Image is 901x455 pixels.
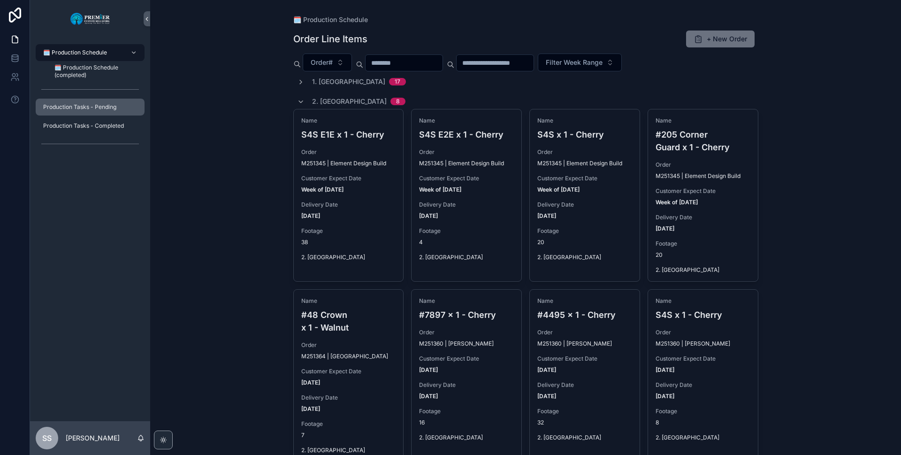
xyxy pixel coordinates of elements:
[537,148,632,156] span: Order
[656,408,750,415] span: Footage
[301,447,396,454] span: 2. [GEOGRAPHIC_DATA]
[419,297,514,305] span: Name
[36,44,145,61] a: 🗓️ Production Schedule
[43,49,107,56] span: 🗓️ Production Schedule
[419,128,514,141] h4: S4S E2E x 1 - Cherry
[70,11,111,26] img: App logo
[301,239,396,246] span: 38
[396,98,400,105] div: 8
[419,381,514,389] span: Delivery Date
[537,329,632,336] span: Order
[656,355,750,362] span: Customer Expect Date
[538,54,622,71] button: Select Button
[656,308,750,321] h4: S4S x 1 - Cherry
[312,97,387,106] span: 2. [GEOGRAPHIC_DATA]
[537,308,632,321] h4: #4495 x 1 - Cherry
[537,434,632,441] span: 2. [GEOGRAPHIC_DATA]
[537,381,632,389] span: Delivery Date
[537,160,622,167] span: M251345 | Element Design Build
[301,117,396,124] span: Name
[42,432,52,444] span: SS
[419,227,514,235] span: Footage
[301,254,396,261] span: 2. [GEOGRAPHIC_DATA]
[47,63,145,80] a: 🗓️ Production Schedule (completed)
[419,117,514,124] span: Name
[419,340,494,347] span: M251360 | [PERSON_NAME]
[419,419,514,426] span: 16
[537,186,580,193] strong: Week of [DATE]
[648,109,758,282] a: Name#205 Corner Guard x 1 - CherryOrderM251345 | Element Design BuildCustomer Expect DateWeek of ...
[411,109,522,282] a: NameS4S E2E x 1 - CherryOrderM251345 | Element Design BuildCustomer Expect DateWeek of [DATE]Deli...
[303,54,352,71] button: Select Button
[30,38,150,163] div: scrollable content
[419,201,514,208] span: Delivery Date
[537,408,632,415] span: Footage
[656,117,750,124] span: Name
[537,227,632,235] span: Footage
[537,128,632,141] h4: S4S x 1 - Cherry
[537,175,632,182] span: Customer Expect Date
[301,308,396,334] h4: #48 Crown x 1 - Walnut
[301,227,396,235] span: Footage
[537,393,556,400] strong: [DATE]
[656,240,750,247] span: Footage
[301,128,396,141] h4: S4S E1E x 1 - Cherry
[293,109,404,282] a: NameS4S E1E x 1 - CherryOrderM251345 | Element Design BuildCustomer Expect DateWeek of [DATE]Deli...
[656,225,674,232] strong: [DATE]
[656,199,698,206] strong: Week of [DATE]
[419,308,514,321] h4: #7897 x 1 - Cherry
[686,31,755,47] button: + New Order
[419,254,514,261] span: 2. [GEOGRAPHIC_DATA]
[656,172,741,180] span: M251345 | Element Design Build
[301,394,396,401] span: Delivery Date
[546,58,603,67] span: Filter Week Range
[419,160,504,167] span: M251345 | Element Design Build
[707,34,747,44] span: + New Order
[656,128,750,154] h4: #205 Corner Guard x 1 - Cherry
[301,175,396,182] span: Customer Expect Date
[293,32,367,46] h1: Order Line Items
[656,214,750,221] span: Delivery Date
[656,161,750,169] span: Order
[537,419,632,426] span: 32
[419,434,514,441] span: 2. [GEOGRAPHIC_DATA]
[419,175,514,182] span: Customer Expect Date
[301,186,344,193] strong: Week of [DATE]
[301,405,320,412] strong: [DATE]
[301,148,396,156] span: Order
[43,103,116,111] span: Production Tasks - Pending
[656,434,750,441] span: 2. [GEOGRAPHIC_DATA]
[419,408,514,415] span: Footage
[301,297,396,305] span: Name
[419,393,438,400] strong: [DATE]
[301,201,396,208] span: Delivery Date
[301,353,388,360] span: M251364 | [GEOGRAPHIC_DATA]
[301,420,396,428] span: Footage
[537,239,632,246] span: 20
[301,160,386,167] span: M251345 | Element Design Build
[537,254,632,261] span: 2. [GEOGRAPHIC_DATA]
[656,187,750,195] span: Customer Expect Date
[66,433,120,443] p: [PERSON_NAME]
[301,368,396,375] span: Customer Expect Date
[419,186,461,193] strong: Week of [DATE]
[311,58,333,67] span: Order#
[36,117,145,134] a: Production Tasks - Completed
[656,297,750,305] span: Name
[656,381,750,389] span: Delivery Date
[537,340,612,347] span: M251360 | [PERSON_NAME]
[293,15,368,24] a: 🗓️ Production Schedule
[419,148,514,156] span: Order
[656,419,750,426] span: 8
[36,99,145,116] a: Production Tasks - Pending
[537,355,632,362] span: Customer Expect Date
[301,379,320,386] strong: [DATE]
[419,329,514,336] span: Order
[656,251,750,259] span: 20
[537,201,632,208] span: Delivery Date
[301,341,396,349] span: Order
[537,297,632,305] span: Name
[312,77,385,86] span: 1. [GEOGRAPHIC_DATA]
[395,78,400,85] div: 17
